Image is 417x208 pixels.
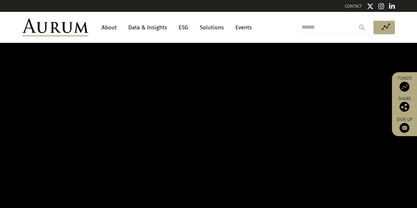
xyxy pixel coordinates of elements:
[395,117,414,133] a: Sign up
[389,3,395,10] img: Linkedin icon
[378,3,384,10] img: Instagram icon
[98,21,120,34] a: About
[175,21,192,34] a: ESG
[395,97,414,112] div: Share
[400,82,409,92] img: Access Funds
[196,21,227,34] a: Solutions
[400,123,409,133] img: Sign up to our newsletter
[395,75,414,92] a: Funds
[232,21,252,34] a: Events
[345,4,362,9] a: CONTACT
[400,102,409,112] img: Share this post
[367,3,373,10] img: Twitter icon
[355,21,369,34] input: Submit
[125,21,170,34] a: Data & Insights
[22,18,88,36] img: Aurum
